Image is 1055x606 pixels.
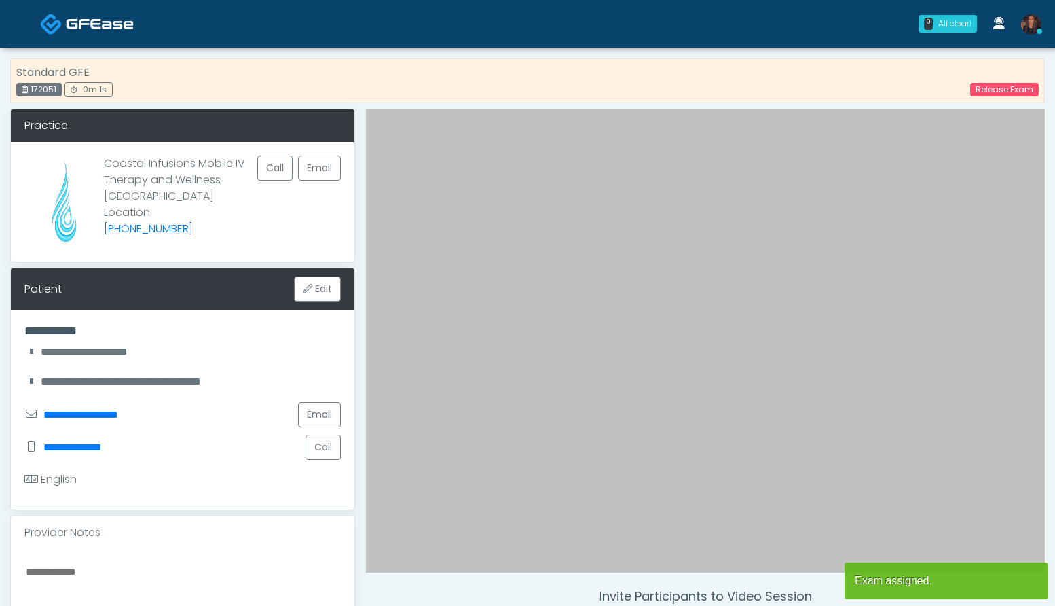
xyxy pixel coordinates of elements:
[24,471,77,488] div: English
[366,589,1045,604] h4: Invite Participants to Video Session
[40,1,134,46] a: Docovia
[924,18,933,30] div: 0
[40,13,62,35] img: Docovia
[11,109,354,142] div: Practice
[257,156,293,181] button: Call
[104,221,193,236] a: [PHONE_NUMBER]
[83,84,107,95] span: 0m 1s
[298,402,341,427] a: Email
[104,156,258,237] p: Coastal Infusions Mobile IV Therapy and Wellness [GEOGRAPHIC_DATA] Location
[1021,14,1041,35] img: Rozlyn Bauer
[298,156,341,181] a: Email
[16,83,62,96] div: 172051
[938,18,971,30] div: All clear!
[11,516,354,549] div: Provider Notes
[24,281,62,298] div: Patient
[294,277,341,302] button: Edit
[24,156,104,248] img: Provider image
[910,10,985,38] a: 0 All clear!
[970,83,1039,96] a: Release Exam
[16,65,90,80] strong: Standard GFE
[66,17,134,31] img: Docovia
[306,435,341,460] button: Call
[845,563,1048,599] article: Exam assigned.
